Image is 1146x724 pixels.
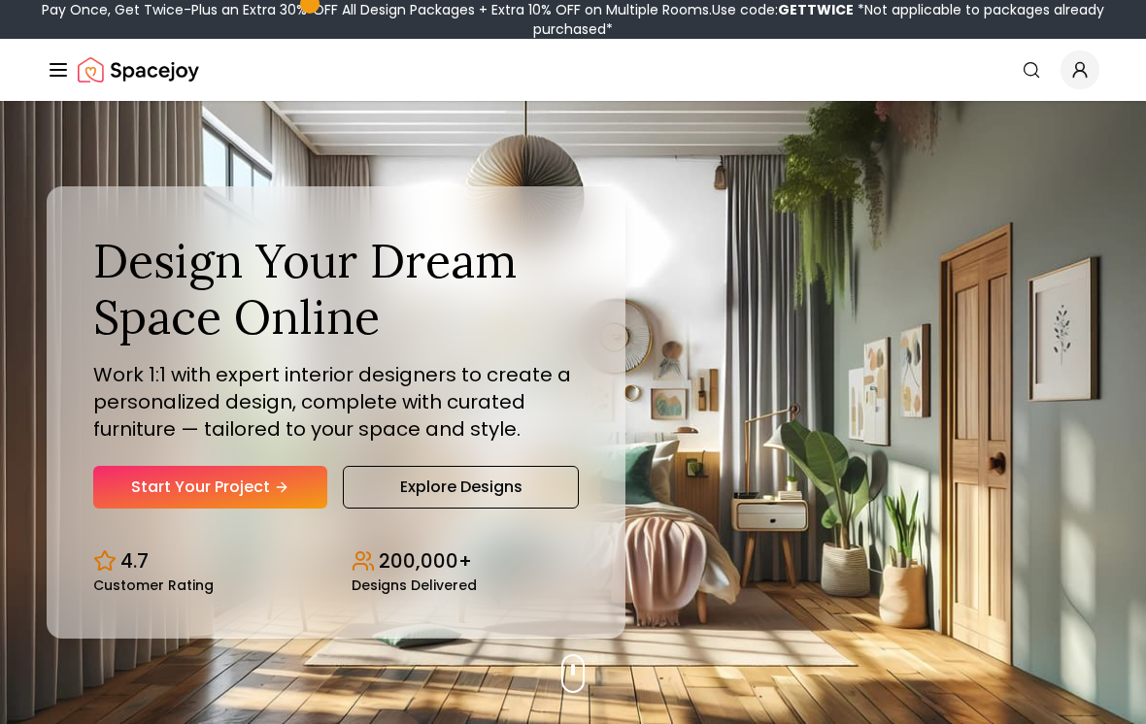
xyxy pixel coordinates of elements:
small: Customer Rating [93,578,214,592]
div: Design stats [93,532,579,592]
a: Start Your Project [93,466,327,509]
nav: Global [47,39,1099,101]
img: Spacejoy Logo [78,50,199,89]
p: 200,000+ [379,547,472,575]
a: Spacejoy [78,50,199,89]
p: 4.7 [120,547,149,575]
h1: Design Your Dream Space Online [93,233,579,345]
a: Explore Designs [343,466,579,509]
small: Designs Delivered [352,578,477,592]
p: Work 1:1 with expert interior designers to create a personalized design, complete with curated fu... [93,361,579,443]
